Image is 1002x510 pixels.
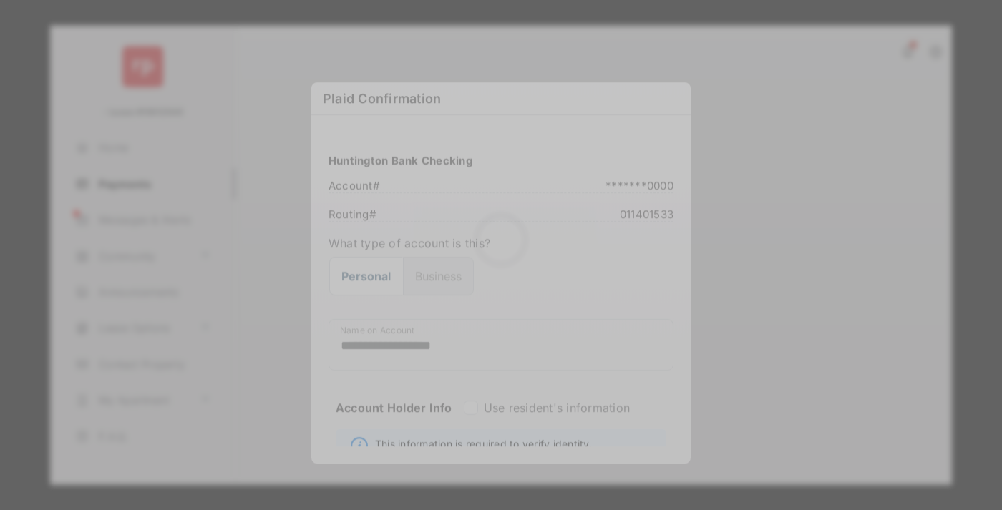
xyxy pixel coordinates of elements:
button: Personal [329,257,403,295]
span: Account # [329,179,384,190]
span: 011401533 [616,207,673,218]
label: What type of account is this? [329,236,673,250]
h6: Plaid Confirmation [311,82,691,115]
span: This information is required to verify identity. [375,437,592,454]
span: Routing # [329,207,381,218]
button: Business [403,257,474,295]
h3: Huntington Bank Checking [329,154,673,167]
label: Use resident's information [484,401,630,415]
strong: Account Holder Info [336,401,452,441]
